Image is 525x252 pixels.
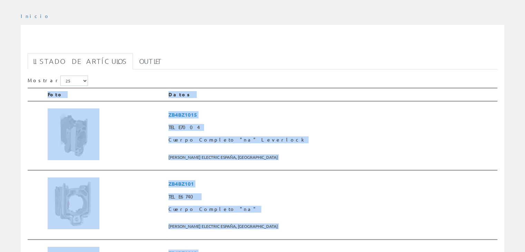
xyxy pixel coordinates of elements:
[168,121,495,134] span: TELE7004
[45,88,166,101] th: Foto
[168,203,495,215] span: Cuerpo Completo "na"
[28,36,497,50] h1: ZB4BZ101
[28,53,133,69] a: Listado de artículos
[48,108,99,160] img: Foto artículo Cuerpo Completo
[166,88,497,101] th: Datos
[21,13,50,19] a: Inicio
[60,76,88,86] select: Mostrar
[168,108,495,121] span: ZB4BZ1015
[168,191,495,203] span: TELE6740
[168,177,495,190] span: ZB4BZ101
[28,76,88,86] label: Mostrar
[48,177,99,229] img: Foto artículo Cuerpo Completo
[134,53,168,69] a: Outlet
[168,221,495,232] span: [PERSON_NAME] ELECTRIC ESPAÑA, [GEOGRAPHIC_DATA]
[168,152,495,163] span: [PERSON_NAME] ELECTRIC ESPAÑA, [GEOGRAPHIC_DATA]
[168,134,495,146] span: Cuerpo Completo "na" Leverlock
